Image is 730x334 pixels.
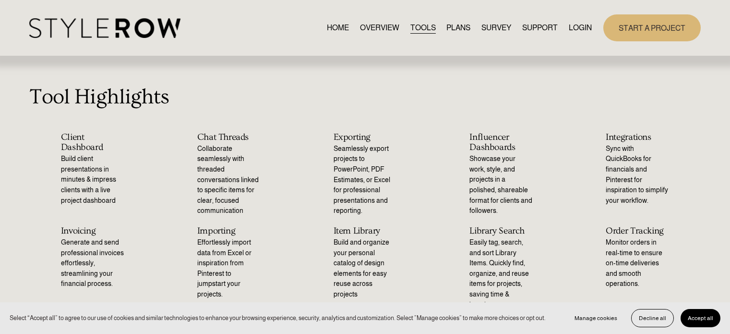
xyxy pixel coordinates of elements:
p: Select “Accept all” to agree to our use of cookies and similar technologies to enhance your brows... [10,313,546,322]
h2: Library Search [469,226,533,236]
p: Generate and send professional invoices effortlessly, streamlining your financial process. [61,237,124,289]
h2: Order Tracking [606,226,669,236]
a: SURVEY [481,21,511,34]
h2: Influencer Dashboards [469,132,533,153]
p: Showcase your work, style, and projects in a polished, shareable format for clients and followers. [469,154,533,216]
span: Decline all [639,315,666,322]
a: folder dropdown [522,21,558,34]
p: Seamlessly export projects to PowerPoint, PDF Estimates, or Excel for professional presentations ... [334,144,397,216]
a: OVERVIEW [360,21,399,34]
h2: Integrations [606,132,669,142]
button: Decline all [631,309,674,327]
button: Manage cookies [567,309,624,327]
p: Monitor orders in real-time to ensure on-time deliveries and smooth operations. [606,237,669,289]
h2: Chat Threads [197,132,261,142]
a: PLANS [446,21,470,34]
button: Accept all [681,309,720,327]
p: Tool Highlights [29,81,701,113]
span: SUPPORT [522,22,558,34]
span: Manage cookies [574,315,617,322]
p: Build client presentations in minutes & impress clients with a live project dashboard [61,154,124,206]
span: Accept all [688,315,713,322]
h2: Item Library [334,226,397,236]
a: LOGIN [569,21,592,34]
h2: Client Dashboard [61,132,124,153]
p: Sync with QuickBooks for financials and Pinterest for inspiration to simplify your workflow. [606,144,669,206]
a: TOOLS [410,21,436,34]
img: StyleRow [29,18,180,38]
p: Collaborate seamlessly with threaded conversations linked to specific items for clear, focused co... [197,144,261,216]
h2: Importing [197,226,261,236]
p: Build and organize your personal catalog of design elements for easy reuse across projects [334,237,397,300]
a: HOME [327,21,349,34]
p: Effortlessly import data from Excel or inspiration from Pinterest to jumpstart your projects. [197,237,261,300]
h2: Exporting [334,132,397,142]
h2: Invoicing [61,226,124,236]
a: START A PROJECT [603,14,701,41]
p: Easily tag, search, and sort Library Items. Quickly find, organize, and reuse items for projects,... [469,237,533,321]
